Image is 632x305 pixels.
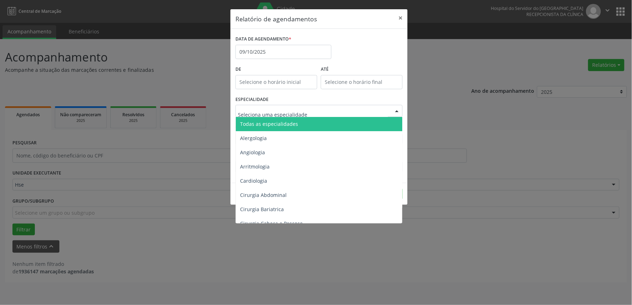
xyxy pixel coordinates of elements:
label: ATÉ [321,64,403,75]
input: Selecione uma data ou intervalo [235,45,331,59]
span: Angiologia [240,149,265,156]
input: Selecione o horário final [321,75,403,89]
span: Arritmologia [240,163,270,170]
span: Cirurgia Cabeça e Pescoço [240,220,303,227]
h5: Relatório de agendamentos [235,14,317,23]
span: Cirurgia Bariatrica [240,206,284,213]
input: Selecione o horário inicial [235,75,317,89]
label: DATA DE AGENDAMENTO [235,34,291,45]
span: Cirurgia Abdominal [240,192,287,198]
span: Alergologia [240,135,267,141]
span: Todas as especialidades [240,121,298,127]
label: ESPECIALIDADE [235,94,269,105]
button: Close [393,9,408,27]
span: Cardiologia [240,177,267,184]
input: Seleciona uma especialidade [238,107,388,122]
label: De [235,64,317,75]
